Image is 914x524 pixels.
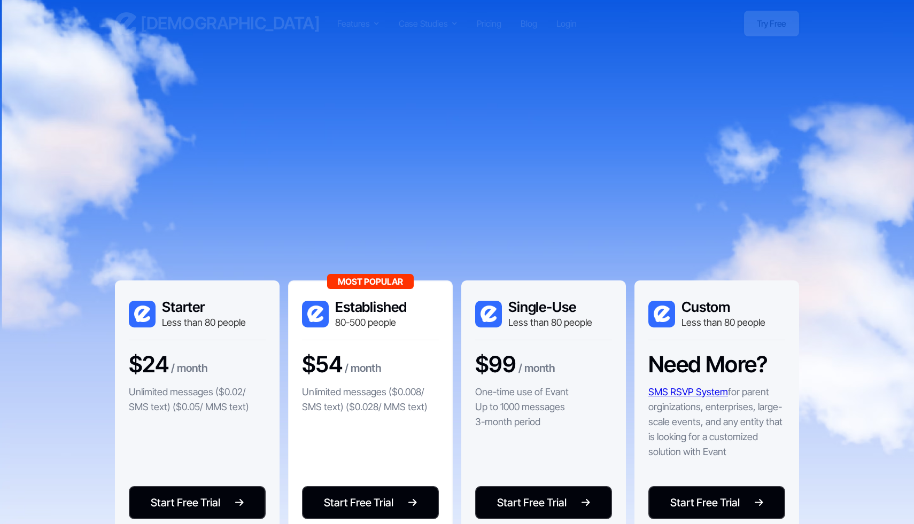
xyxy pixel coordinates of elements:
div: Case Studies [399,17,458,30]
h3: [DEMOGRAPHIC_DATA] [141,13,320,34]
a: Login [556,17,577,30]
div: Start Free Trial [670,495,740,511]
a: SMS RSVP System [648,386,728,397]
div: Features [337,17,379,30]
p: Unlimited messages ($0.02/ SMS text) ($0.05/ MMS text) [129,385,266,414]
h3: $24 [129,351,168,378]
div: / month [345,360,382,378]
a: Start Free Trial [129,486,266,519]
div: Features [337,17,370,30]
a: home [115,12,320,35]
a: Start Free Trial [475,486,612,519]
p: One-time use of Evant Up to 1000 messages 3-month period [475,385,569,429]
h3: Need More? [648,351,768,378]
div: Start Free Trial [324,495,393,511]
div: Start Free Trial [497,495,567,511]
div: / month [518,360,555,378]
div: Less than 80 people [162,316,246,329]
a: Pricing [477,17,501,30]
a: Try Free [744,11,799,36]
h3: Single-Use [508,299,592,316]
div: / month [171,360,208,378]
h3: Starter [162,299,246,316]
div: Less than 80 people [681,316,765,329]
div: Start Free Trial [151,495,220,511]
h3: $99 [475,351,516,378]
div: Most Popular [327,274,414,289]
div: Case Studies [399,17,448,30]
h3: Custom [681,299,765,316]
p: for parent orginizations, enterprises, large-scale events, and any entity that is looking for a c... [648,385,785,459]
div: 80-500 people [335,316,407,329]
a: Blog [521,17,537,30]
p: Unlimited messages ($0.008/ SMS text) ($0.028/ MMS text) [302,385,439,414]
h3: $54 [302,351,342,378]
div: Less than 80 people [508,316,592,329]
h3: Established [335,299,407,316]
a: Start Free Trial [648,486,785,519]
a: Start Free Trial [302,486,439,519]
